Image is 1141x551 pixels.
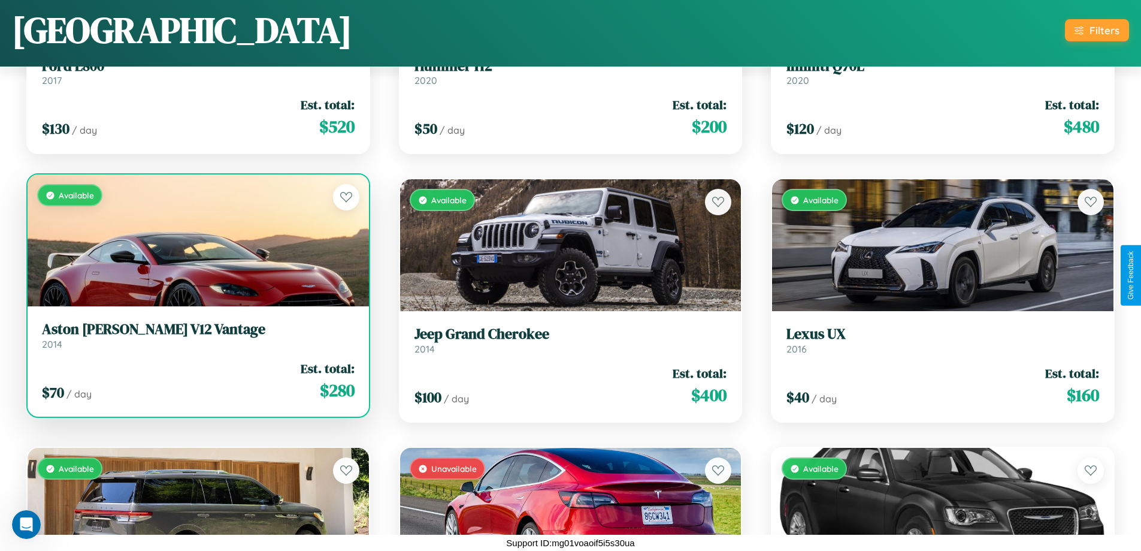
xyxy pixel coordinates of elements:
[42,119,69,138] span: $ 130
[506,535,634,551] p: Support ID: mg01voaoif5i5s30ua
[72,124,97,136] span: / day
[1065,19,1129,41] button: Filters
[42,58,355,87] a: Ford L8002017
[42,383,64,402] span: $ 70
[1127,251,1135,300] div: Give Feedback
[444,393,469,405] span: / day
[786,58,1099,75] h3: Infiniti Q70L
[692,115,727,138] span: $ 200
[414,119,437,138] span: $ 50
[414,387,441,407] span: $ 100
[786,58,1099,87] a: Infiniti Q70L2020
[414,326,727,355] a: Jeep Grand Cherokee2014
[786,326,1099,355] a: Lexus UX2016
[431,195,467,205] span: Available
[59,190,94,200] span: Available
[673,96,727,113] span: Est. total:
[301,96,355,113] span: Est. total:
[803,195,839,205] span: Available
[12,510,41,539] iframe: Intercom live chat
[786,343,807,355] span: 2016
[431,463,477,474] span: Unavailable
[414,58,727,75] h3: Hummer H2
[42,58,355,75] h3: Ford L800
[414,58,727,87] a: Hummer H22020
[786,326,1099,343] h3: Lexus UX
[691,383,727,407] span: $ 400
[1089,24,1119,37] div: Filters
[673,365,727,382] span: Est. total:
[786,119,814,138] span: $ 120
[803,463,839,474] span: Available
[42,74,62,86] span: 2017
[59,463,94,474] span: Available
[812,393,837,405] span: / day
[320,378,355,402] span: $ 280
[319,115,355,138] span: $ 520
[440,124,465,136] span: / day
[301,360,355,377] span: Est. total:
[1067,383,1099,407] span: $ 160
[414,326,727,343] h3: Jeep Grand Cherokee
[42,321,355,338] h3: Aston [PERSON_NAME] V12 Vantage
[1045,365,1099,382] span: Est. total:
[414,343,435,355] span: 2014
[414,74,437,86] span: 2020
[1045,96,1099,113] span: Est. total:
[66,388,92,400] span: / day
[42,338,62,350] span: 2014
[816,124,842,136] span: / day
[42,321,355,350] a: Aston [PERSON_NAME] V12 Vantage2014
[12,5,352,55] h1: [GEOGRAPHIC_DATA]
[786,74,809,86] span: 2020
[786,387,809,407] span: $ 40
[1064,115,1099,138] span: $ 480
